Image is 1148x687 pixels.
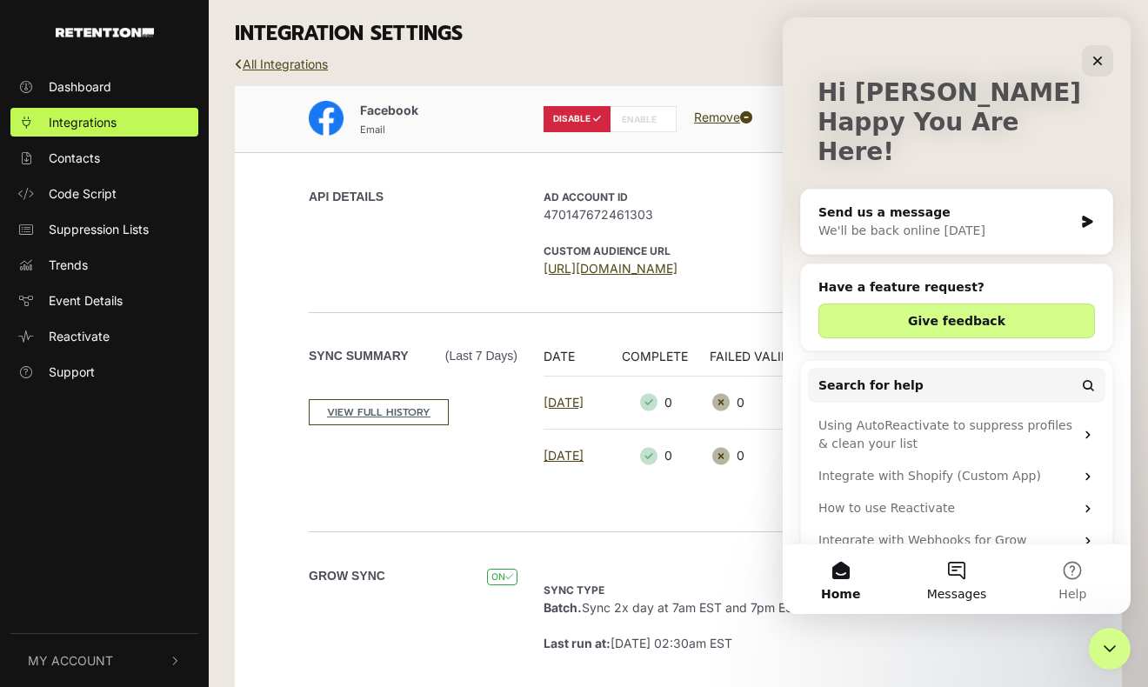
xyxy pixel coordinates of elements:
[10,286,198,315] a: Event Details
[360,103,418,117] span: Facebook
[309,399,449,425] a: VIEW FULL HISTORY
[49,256,88,274] span: Trends
[235,22,1122,46] h3: INTEGRATION SETTINGS
[10,108,198,137] a: Integrations
[710,347,878,377] th: FAILED VALIDATION
[544,600,582,615] strong: Batch.
[544,395,584,410] a: [DATE]
[49,363,95,381] span: Support
[544,106,611,132] label: DISABLE
[544,636,732,650] span: [DATE] 02:30am EST
[10,72,198,101] a: Dashboard
[360,123,385,136] small: Email
[694,110,752,124] a: Remove
[710,376,878,430] td: 0
[610,106,677,132] label: ENABLE
[309,188,384,206] label: API DETAILS
[49,291,123,310] span: Event Details
[610,430,710,483] td: 0
[710,430,878,483] td: 0
[544,205,1013,223] span: 470147672461303
[49,149,100,167] span: Contacts
[10,357,198,386] a: Support
[610,376,710,430] td: 0
[49,327,110,345] span: Reactivate
[10,215,198,243] a: Suppression Lists
[544,636,611,650] strong: Last run at:
[1089,628,1131,670] iframe: Intercom live chat
[309,101,344,136] img: Facebook
[10,250,198,279] a: Trends
[10,143,198,172] a: Contacts
[544,582,804,615] span: Sync 2x day at 7am EST and 7pm EST.
[544,244,671,257] strong: CUSTOM AUDIENCE URL
[544,190,628,203] strong: AD Account ID
[235,57,328,71] a: All Integrations
[783,17,1131,614] iframe: Intercom live chat
[49,220,149,238] span: Suppression Lists
[10,179,198,208] a: Code Script
[56,28,154,37] img: Retention.com
[610,347,710,377] th: COMPLETE
[10,634,198,687] button: My Account
[49,113,117,131] span: Integrations
[544,347,610,377] th: DATE
[544,261,677,276] a: [URL][DOMAIN_NAME]
[544,448,584,463] a: [DATE]
[49,184,117,203] span: Code Script
[49,77,111,96] span: Dashboard
[10,322,198,350] a: Reactivate
[28,651,113,670] span: My Account
[309,567,385,585] label: Grow Sync
[544,584,604,597] strong: Sync type
[445,347,517,365] span: (Last 7 days)
[309,347,517,365] label: Sync Summary
[487,569,517,585] span: ON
